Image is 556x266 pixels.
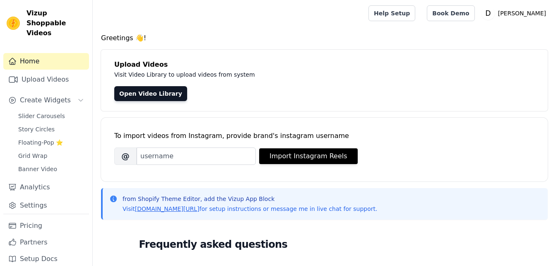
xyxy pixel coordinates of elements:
[18,138,63,147] span: Floating-Pop ⭐
[3,218,89,234] a: Pricing
[114,148,137,165] span: @
[137,148,256,165] input: username
[3,92,89,109] button: Create Widgets
[26,8,86,38] span: Vizup Shoppable Videos
[18,152,47,160] span: Grid Wrap
[13,110,89,122] a: Slider Carousels
[13,123,89,135] a: Story Circles
[18,112,65,120] span: Slider Carousels
[485,9,491,17] text: D
[139,236,510,253] h2: Frequently asked questions
[101,33,548,43] h4: Greetings 👋!
[3,234,89,251] a: Partners
[495,6,549,21] p: [PERSON_NAME]
[114,131,534,141] div: To import videos from Instagram, provide brand's instagram username
[3,197,89,214] a: Settings
[13,150,89,162] a: Grid Wrap
[114,86,187,101] a: Open Video Library
[13,137,89,148] a: Floating-Pop ⭐
[114,60,534,70] h4: Upload Videos
[20,95,71,105] span: Create Widgets
[3,53,89,70] a: Home
[135,206,200,212] a: [DOMAIN_NAME][URL]
[3,71,89,88] a: Upload Videos
[123,205,377,213] p: Visit for setup instructions or message me in live chat for support.
[7,17,20,30] img: Vizup
[13,163,89,175] a: Banner Video
[123,195,377,203] p: from Shopify Theme Editor, add the Vizup App Block
[3,179,89,196] a: Analytics
[114,70,485,80] p: Visit Video Library to upload videos from system
[481,6,549,21] button: D [PERSON_NAME]
[368,5,415,21] a: Help Setup
[427,5,474,21] a: Book Demo
[18,165,57,173] span: Banner Video
[18,125,55,133] span: Story Circles
[259,148,358,164] button: Import Instagram Reels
